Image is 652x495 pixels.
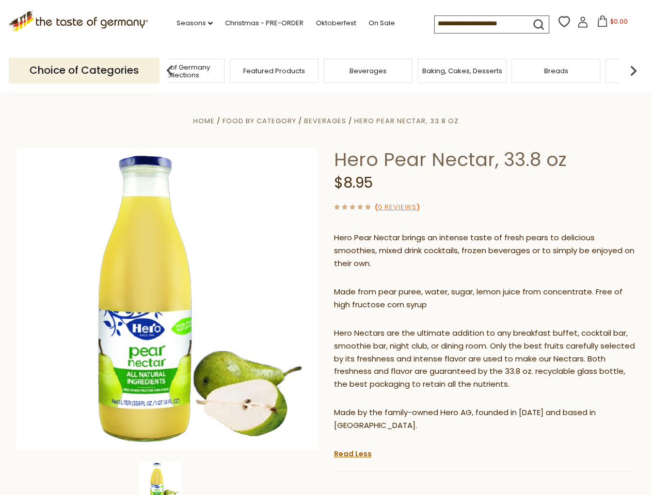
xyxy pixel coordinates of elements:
a: Seasons [177,18,213,29]
a: Featured Products [243,67,305,75]
p: Hero Pear Nectar brings an intense taste of fresh pears to delicious smoothies, mixed drink cockt... [334,232,636,270]
a: Christmas - PRE-ORDER [225,18,304,29]
p: Made from pear puree, water, sugar, lemon juice from concentrate. Free of high fructose corn syrup​ [334,286,636,311]
img: next arrow [623,60,644,81]
span: ( ) [375,202,420,212]
a: Beverages [304,116,346,126]
a: 0 Reviews [378,202,417,213]
a: Taste of Germany Collections [139,63,221,79]
a: Beverages [349,67,387,75]
img: Hero Pear Nectar, 33.8 oz [17,148,319,450]
a: On Sale [369,18,395,29]
a: Oktoberfest [316,18,356,29]
span: $8.95 [334,173,373,193]
a: Food By Category [222,116,296,126]
img: previous arrow [160,60,180,81]
p: Hero Nectars are the ultimate addition to any breakfast buffet, cocktail bar, smoothie bar, night... [334,327,636,391]
p: Choice of Categories [9,58,160,83]
a: Home [193,116,215,126]
a: Hero Pear Nectar, 33.8 oz [354,116,459,126]
a: Baking, Cakes, Desserts [422,67,502,75]
span: $0.00 [610,17,628,26]
button: $0.00 [591,15,634,31]
p: Made by the family-owned Hero AG, founded in [DATE] and based in [GEOGRAPHIC_DATA]. [334,406,636,432]
a: Breads [544,67,568,75]
h1: Hero Pear Nectar, 33.8 oz [334,148,636,171]
a: Read Less [334,449,372,459]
